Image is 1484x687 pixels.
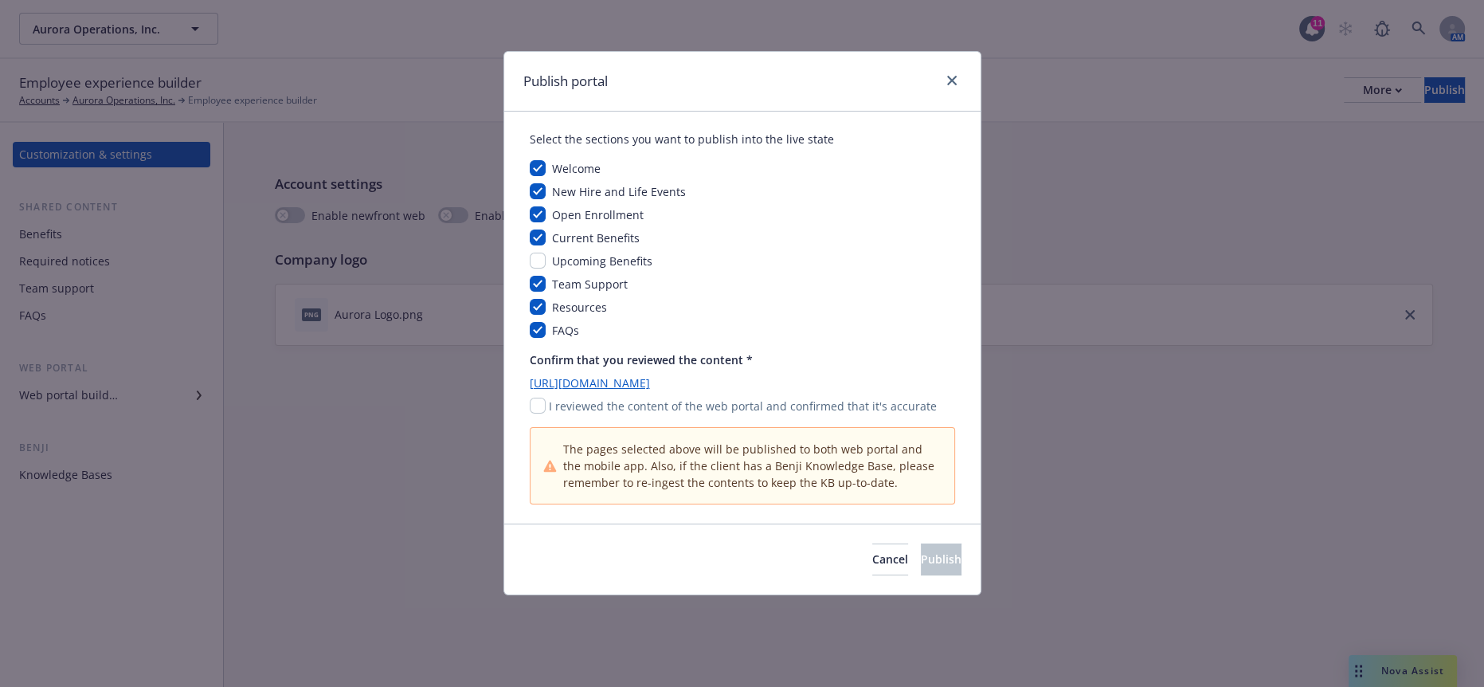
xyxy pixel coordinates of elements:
[530,351,955,368] p: Confirm that you reviewed the content *
[523,71,608,92] h1: Publish portal
[552,300,607,315] span: Resources
[549,398,937,414] p: I reviewed the content of the web portal and confirmed that it's accurate
[530,131,955,147] div: Select the sections you want to publish into the live state
[552,184,686,199] span: New Hire and Life Events
[921,544,961,575] button: Publish
[552,323,579,338] span: FAQs
[552,277,628,292] span: Team Support
[872,544,908,575] button: Cancel
[530,375,955,391] a: [URL][DOMAIN_NAME]
[921,552,961,567] span: Publish
[872,552,908,567] span: Cancel
[942,71,961,90] a: close
[563,441,941,491] span: The pages selected above will be published to both web portal and the mobile app. Also, if the cl...
[552,161,601,176] span: Welcome
[552,253,652,269] span: Upcoming Benefits
[552,230,640,245] span: Current Benefits
[552,207,644,222] span: Open Enrollment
